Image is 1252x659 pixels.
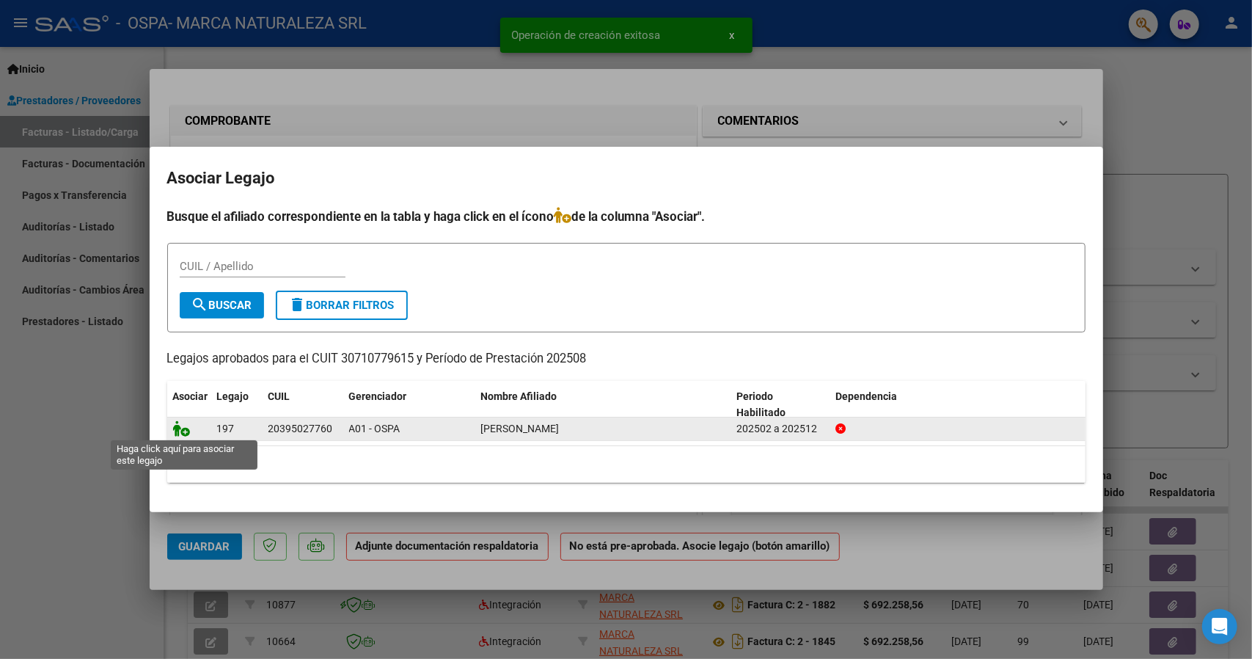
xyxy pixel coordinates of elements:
[191,299,252,312] span: Buscar
[180,292,264,318] button: Buscar
[173,390,208,402] span: Asociar
[343,381,475,429] datatable-header-cell: Gerenciador
[167,350,1086,368] p: Legajos aprobados para el CUIT 30710779615 y Período de Prestación 202508
[167,446,1086,483] div: 1 registros
[289,296,307,313] mat-icon: delete
[830,381,1086,429] datatable-header-cell: Dependencia
[349,423,400,434] span: A01 - OSPA
[736,420,824,437] div: 202502 a 202512
[349,390,407,402] span: Gerenciador
[736,390,786,419] span: Periodo Habilitado
[289,299,395,312] span: Borrar Filtros
[268,390,290,402] span: CUIL
[167,381,211,429] datatable-header-cell: Asociar
[211,381,263,429] datatable-header-cell: Legajo
[268,420,333,437] div: 20395027760
[731,381,830,429] datatable-header-cell: Periodo Habilitado
[167,207,1086,226] h4: Busque el afiliado correspondiente en la tabla y haga click en el ícono de la columna "Asociar".
[276,291,408,320] button: Borrar Filtros
[167,164,1086,192] h2: Asociar Legajo
[1202,609,1237,644] div: Open Intercom Messenger
[191,296,209,313] mat-icon: search
[835,390,897,402] span: Dependencia
[217,390,249,402] span: Legajo
[481,390,557,402] span: Nombre Afiliado
[475,381,731,429] datatable-header-cell: Nombre Afiliado
[217,423,235,434] span: 197
[481,423,560,434] span: FLORES CLAUDIO NAHUEL
[263,381,343,429] datatable-header-cell: CUIL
